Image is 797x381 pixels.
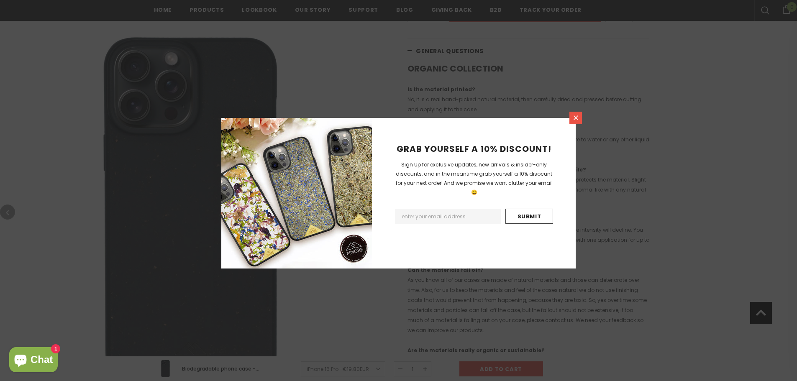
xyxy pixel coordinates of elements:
[395,209,501,224] input: Email Address
[505,209,553,224] input: Submit
[7,347,60,374] inbox-online-store-chat: Shopify online store chat
[396,161,553,196] span: Sign Up for exclusive updates, new arrivals & insider-only discounts, and in the meantime grab yo...
[569,112,582,124] a: Close
[397,143,551,155] span: GRAB YOURSELF A 10% DISCOUNT!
